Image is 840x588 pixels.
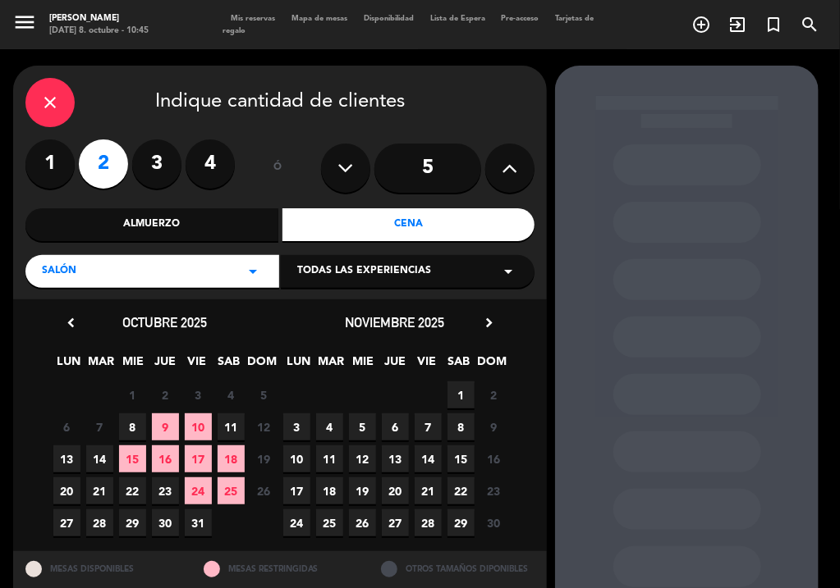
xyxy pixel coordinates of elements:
span: 23 [152,477,179,504]
span: 13 [53,445,80,472]
span: 25 [316,509,343,536]
i: close [40,93,60,112]
span: 28 [415,509,442,536]
span: 2 [152,381,179,408]
div: [DATE] 8. octubre - 10:45 [49,25,149,37]
span: 22 [448,477,475,504]
span: 3 [283,413,310,440]
span: 22 [119,477,146,504]
div: MESAS DISPONIBLES [13,551,191,586]
span: Salón [42,263,76,280]
span: 4 [316,413,343,440]
span: 13 [382,445,409,472]
label: 1 [25,139,75,189]
span: 19 [250,445,278,472]
span: Lista de Espera [422,15,493,22]
label: 4 [186,139,235,189]
i: arrow_drop_down [243,262,263,281]
span: 30 [480,509,507,536]
span: LUN [286,352,313,379]
span: 14 [415,445,442,472]
div: [PERSON_NAME] [49,12,149,25]
span: DOM [248,352,275,379]
span: Mis reservas [223,15,283,22]
span: DOM [478,352,505,379]
span: SAB [446,352,473,379]
span: 6 [382,413,409,440]
label: 3 [132,139,181,189]
div: ó [251,139,305,197]
span: 27 [382,509,409,536]
span: 19 [349,477,376,504]
span: 16 [480,445,507,472]
div: Indique cantidad de clientes [25,78,535,127]
span: 14 [86,445,113,472]
i: turned_in_not [764,15,783,34]
span: 7 [86,413,113,440]
span: VIE [184,352,211,379]
span: 18 [316,477,343,504]
span: 9 [480,413,507,440]
span: 20 [382,477,409,504]
span: 5 [250,381,278,408]
span: Pre-acceso [493,15,548,22]
span: 11 [218,413,245,440]
span: 9 [152,413,179,440]
span: 16 [152,445,179,472]
span: 5 [349,413,376,440]
span: 28 [86,509,113,536]
span: 1 [448,381,475,408]
span: 17 [185,445,212,472]
span: 27 [53,509,80,536]
span: 4 [218,381,245,408]
span: 8 [448,413,475,440]
span: 26 [250,477,278,504]
div: MESAS RESTRINGIDAS [191,551,370,586]
i: search [800,15,819,34]
span: 20 [53,477,80,504]
span: Todas las experiencias [297,263,431,280]
span: Mapa de mesas [283,15,356,22]
span: 15 [448,445,475,472]
i: arrow_drop_down [498,262,518,281]
span: 15 [119,445,146,472]
span: 29 [448,509,475,536]
span: 2 [480,381,507,408]
span: 30 [152,509,179,536]
span: 31 [185,509,212,536]
span: 10 [185,413,212,440]
span: LUN [56,352,83,379]
i: chevron_left [62,314,80,331]
span: VIE [414,352,441,379]
div: Cena [282,208,535,241]
span: JUE [152,352,179,379]
span: 10 [283,445,310,472]
i: chevron_right [480,314,498,331]
span: 3 [185,381,212,408]
span: MIE [350,352,377,379]
span: noviembre 2025 [346,314,445,330]
span: 21 [415,477,442,504]
span: 7 [415,413,442,440]
i: exit_to_app [728,15,747,34]
span: Tarjetas de regalo [223,15,594,34]
span: 12 [250,413,278,440]
span: MAR [318,352,345,379]
button: menu [12,10,37,39]
span: 26 [349,509,376,536]
span: octubre 2025 [123,314,208,330]
span: 12 [349,445,376,472]
span: 29 [119,509,146,536]
span: 21 [86,477,113,504]
span: 24 [185,477,212,504]
span: MAR [88,352,115,379]
span: 1 [119,381,146,408]
i: add_circle_outline [691,15,711,34]
span: Disponibilidad [356,15,422,22]
span: 24 [283,509,310,536]
span: 6 [53,413,80,440]
i: menu [12,10,37,34]
div: OTROS TAMAÑOS DIPONIBLES [369,551,547,586]
label: 2 [79,139,128,189]
span: 18 [218,445,245,472]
